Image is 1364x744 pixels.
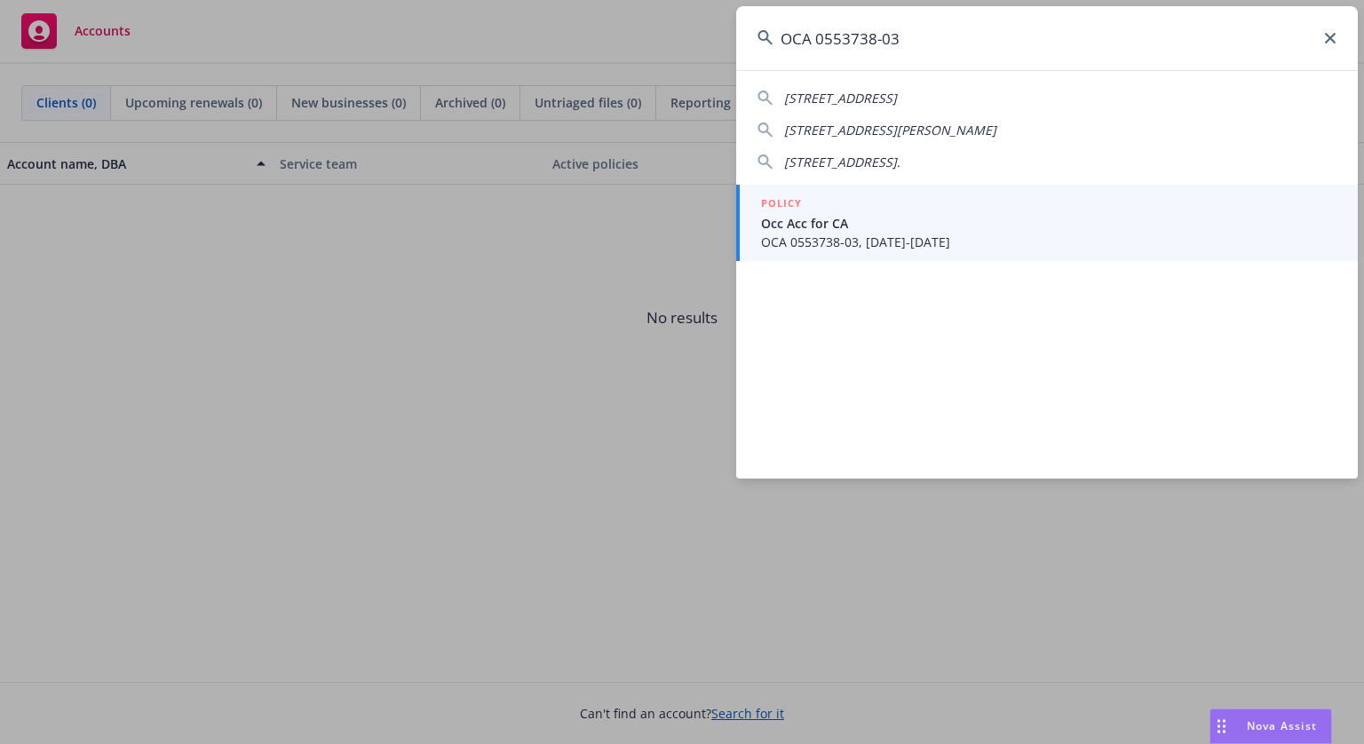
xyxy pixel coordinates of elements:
[736,6,1358,70] input: Search...
[761,214,1336,233] span: Occ Acc for CA
[761,194,802,212] h5: POLICY
[761,233,1336,251] span: OCA 0553738-03, [DATE]-[DATE]
[1210,709,1233,743] div: Drag to move
[784,90,897,107] span: [STREET_ADDRESS]
[1247,718,1317,733] span: Nova Assist
[736,185,1358,261] a: POLICYOcc Acc for CAOCA 0553738-03, [DATE]-[DATE]
[784,122,996,139] span: [STREET_ADDRESS][PERSON_NAME]
[1209,708,1332,744] button: Nova Assist
[784,154,900,170] span: [STREET_ADDRESS].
